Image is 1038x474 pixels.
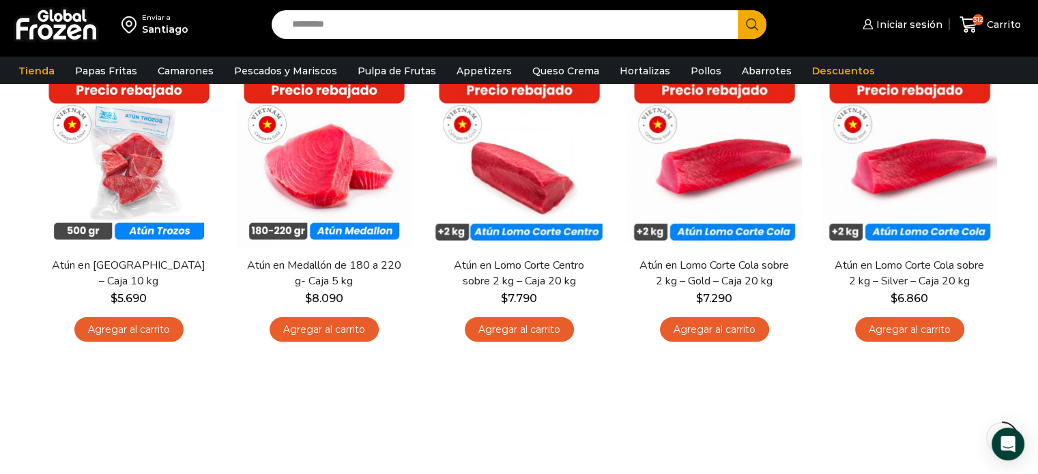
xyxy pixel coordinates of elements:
div: Open Intercom Messenger [992,428,1024,460]
img: address-field-icon.svg [121,13,142,36]
a: Agregar al carrito: “Atún en Trozos - Caja 10 kg” [74,317,184,342]
a: Papas Fritas [68,58,144,84]
a: Hortalizas [613,58,677,84]
span: $ [891,292,897,305]
a: Tienda [12,58,61,84]
a: 312 Carrito [956,9,1024,41]
div: Enviar a [142,13,188,23]
a: Agregar al carrito: “Atún en Lomo Corte Cola sobre 2 kg - Gold – Caja 20 kg” [660,317,769,342]
span: $ [305,292,312,305]
a: Pescados y Mariscos [227,58,344,84]
span: $ [696,292,703,305]
a: Queso Crema [525,58,606,84]
bdi: 7.790 [501,292,537,305]
a: Agregar al carrito: “Atún en Lomo Corte Centro sobre 2 kg - Caja 20 kg” [465,317,574,342]
a: Agregar al carrito: “Atún en Lomo Corte Cola sobre 2 kg - Silver - Caja 20 kg” [855,317,964,342]
a: Appetizers [450,58,519,84]
bdi: 6.860 [891,292,928,305]
a: Agregar al carrito: “Atún en Medallón de 180 a 220 g- Caja 5 kg” [270,317,379,342]
a: Iniciar sesión [859,11,942,38]
span: Iniciar sesión [873,18,942,31]
a: Pollos [684,58,728,84]
a: Atún en Medallón de 180 a 220 g- Caja 5 kg [245,258,402,289]
div: Santiago [142,23,188,36]
span: 312 [972,14,983,25]
span: Carrito [983,18,1021,31]
bdi: 7.290 [696,292,732,305]
span: $ [111,292,117,305]
bdi: 5.690 [111,292,147,305]
a: Atún en [GEOGRAPHIC_DATA] – Caja 10 kg [50,258,207,289]
a: Abarrotes [735,58,798,84]
a: Atún en Lomo Corte Centro sobre 2 kg – Caja 20 kg [440,258,597,289]
a: Pulpa de Frutas [351,58,443,84]
a: Atún en Lomo Corte Cola sobre 2 kg – Silver – Caja 20 kg [831,258,987,289]
a: Descuentos [805,58,882,84]
button: Search button [738,10,766,39]
bdi: 8.090 [305,292,343,305]
a: Camarones [151,58,220,84]
a: Atún en Lomo Corte Cola sobre 2 kg – Gold – Caja 20 kg [635,258,792,289]
span: $ [501,292,508,305]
